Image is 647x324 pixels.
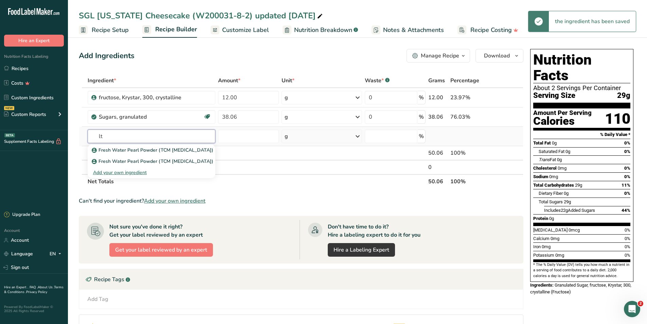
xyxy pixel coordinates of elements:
span: Add your own ingredient [144,197,205,205]
div: Don't have time to do it? Hire a labeling expert to do it for you [328,223,420,239]
span: Ingredients: [530,283,554,288]
div: Calories [533,116,592,126]
span: 0% [625,227,630,233]
button: Hire an Expert [4,35,64,47]
div: Manage Recipe [421,52,459,60]
button: Manage Recipe [407,49,470,63]
span: 0g [552,140,557,146]
div: Powered By FoodLabelMaker © 2025 All Rights Reserved [4,305,64,313]
span: 0mg [549,174,558,179]
span: Unit [282,76,294,85]
span: Saturated Fat [539,149,564,154]
button: Download [475,49,523,63]
div: EN [50,250,64,258]
span: Get your label reviewed by an expert [115,246,207,254]
a: Customize Label [211,22,269,38]
a: Fresh Water Pearl Powder (TCM [MEDICAL_DATA]) [88,156,216,167]
span: 0% [624,149,630,154]
div: Add Ingredients [79,50,134,62]
a: Hire a Labeling Expert [328,243,395,257]
div: Not sure you've done it right? Get your label reviewed by an expert [109,223,203,239]
div: Amount Per Serving [533,110,592,116]
a: Notes & Attachments [372,22,444,38]
span: Cholesterol [533,166,557,171]
button: Get your label reviewed by an expert [109,243,213,257]
span: 29g [617,91,630,100]
span: 0mg [542,244,551,249]
th: 50.06 [427,174,449,188]
section: % Daily Value * [533,131,630,139]
span: Granulated Sugar, fructose, Krystar, 300, crystalline (Fructose) [530,283,631,294]
span: Total Fat [533,140,551,146]
div: Sugars, granulated [99,113,184,121]
span: 11% [622,183,630,188]
section: * The % Daily Value (DV) tells you how much a nutrient in a serving of food contributes to a dail... [533,262,630,279]
span: Recipe Setup [92,25,129,35]
span: 0mg [558,166,567,171]
span: 0mcg [569,227,580,233]
span: 0g [564,191,569,196]
span: Protein [533,216,548,221]
a: About Us . [38,285,54,290]
th: Net Totals [86,174,427,188]
span: 0% [624,140,630,146]
span: 0mg [551,236,559,241]
span: 29g [575,183,582,188]
a: Hire an Expert . [4,285,28,290]
div: 100% [450,149,491,157]
span: 44% [622,208,630,213]
span: 0% [625,244,630,249]
a: Fresh Water Pearl Powder (TCM [MEDICAL_DATA]) [88,144,216,156]
div: Add your own ingredient [93,169,210,176]
span: 0g [557,157,562,162]
a: Recipe Setup [79,22,129,38]
span: Iron [533,244,541,249]
div: Upgrade Plan [4,211,40,218]
span: 0g [549,216,554,221]
div: Waste [365,76,390,85]
span: Customize Label [222,25,269,35]
span: Sodium [533,174,548,179]
span: 0g [565,149,570,154]
div: g [285,93,288,102]
span: Dietary Fiber [539,191,563,196]
div: About 2 Servings Per Container [533,85,630,91]
a: Nutrition Breakdown [283,22,358,38]
div: 0 [428,163,448,171]
div: fructose, Krystar, 300, crystalline [99,93,184,102]
div: 110 [605,110,630,128]
span: 0% [624,166,630,171]
span: Total Carbohydrates [533,183,574,188]
span: Total Sugars [539,199,563,204]
span: Calcium [533,236,550,241]
i: Trans [539,157,550,162]
a: Terms & Conditions . [4,285,64,294]
span: Serving Size [533,91,575,100]
div: 50.06 [428,149,448,157]
iframe: Intercom live chat [624,301,640,317]
span: Download [484,52,510,60]
span: 2 [638,301,643,306]
a: Privacy Policy [26,290,47,294]
a: Recipe Costing [457,22,518,38]
div: 38.06 [428,113,448,121]
div: the ingredient has been saved [549,11,636,32]
span: Notes & Attachments [383,25,444,35]
span: 22g [561,208,568,213]
h1: Nutrition Facts [533,52,630,83]
a: Language [4,248,33,260]
p: Fresh Water Pearl Powder (TCM [MEDICAL_DATA]) [93,147,213,154]
div: Custom Reports [4,111,46,118]
div: g [285,132,288,140]
div: BETA [4,133,15,137]
span: Percentage [450,76,479,85]
span: Includes Added Sugars [544,208,595,213]
div: g [285,113,288,121]
span: [MEDICAL_DATA] [533,227,568,233]
span: 0mg [555,253,564,258]
a: Recipe Builder [142,22,197,38]
div: 12.00 [428,93,448,102]
span: Nutrition Breakdown [294,25,352,35]
span: Fat [539,157,556,162]
div: NEW [4,106,14,110]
